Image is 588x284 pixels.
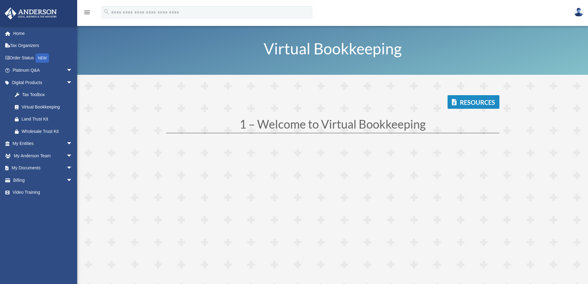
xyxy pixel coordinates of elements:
a: menu [83,11,91,16]
a: Platinum Q&Aarrow_drop_down [4,64,82,77]
div: Virtual Bookkeeping [22,103,71,111]
div: Tax Toolbox [22,91,74,99]
span: arrow_drop_down [66,138,79,150]
a: My Documentsarrow_drop_down [4,162,82,174]
span: arrow_drop_down [66,174,79,187]
div: NEW [35,53,49,63]
a: Order StatusNEW [4,52,82,64]
a: Digital Productsarrow_drop_down [4,76,82,89]
a: Tax Toolbox [9,89,82,101]
a: My Entitiesarrow_drop_down [4,138,82,150]
img: Anderson Advisors Platinum Portal [3,7,59,19]
img: User Pic [574,8,583,17]
a: Video Training [4,186,82,199]
a: Home [4,27,82,40]
a: Billingarrow_drop_down [4,174,82,186]
span: Virtual Bookkeeping [264,39,402,58]
a: Wholesale Trust Kit [9,125,82,138]
a: Tax Organizers [4,40,82,52]
a: My Anderson Teamarrow_drop_down [4,150,82,162]
span: arrow_drop_down [66,64,79,77]
div: Land Trust Kit [22,115,74,123]
a: Virtual Bookkeeping [9,101,79,113]
i: menu [83,9,91,16]
a: Resources [448,95,499,109]
span: arrow_drop_down [66,162,79,175]
h1: 1 – Welcome to Virtual Bookkeeping [166,118,499,133]
a: Land Trust Kit [9,113,82,125]
i: search [103,8,110,15]
div: Wholesale Trust Kit [22,128,74,135]
span: arrow_drop_down [66,150,79,162]
span: arrow_drop_down [66,76,79,89]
